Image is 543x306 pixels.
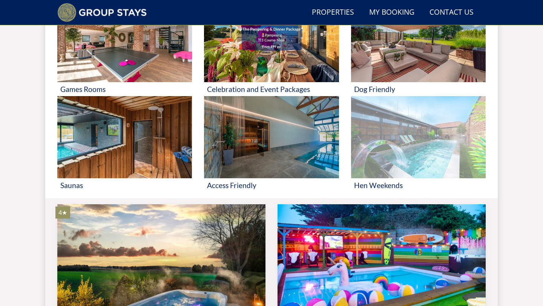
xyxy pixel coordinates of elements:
[58,208,67,217] span: BELLUS has a 4 star rating under the Quality in Tourism Scheme
[60,181,189,189] h3: Saunas
[351,0,486,83] img: 'Dog Friendly' - Large Group Accommodation Holiday Ideas
[351,0,486,96] a: 'Dog Friendly' - Large Group Accommodation Holiday Ideas Dog Friendly
[204,96,339,192] a: 'Access Friendly' - Large Group Accommodation Holiday Ideas Access Friendly
[57,0,192,96] a: 'Games Rooms' - Large Group Accommodation Holiday Ideas Games Rooms
[309,4,357,21] a: Properties
[204,0,339,96] a: 'Celebration and Event Packages' - Large Group Accommodation Holiday Ideas Celebration and Event ...
[354,85,483,93] h3: Dog Friendly
[60,85,189,93] h3: Games Rooms
[57,0,192,83] img: 'Games Rooms' - Large Group Accommodation Holiday Ideas
[204,0,339,83] img: 'Celebration and Event Packages' - Large Group Accommodation Holiday Ideas
[207,181,336,189] h3: Access Friendly
[204,96,339,178] img: 'Access Friendly' - Large Group Accommodation Holiday Ideas
[351,96,486,178] img: 'Hen Weekends' - Large Group Accommodation Holiday Ideas
[57,96,192,178] img: 'Saunas' - Large Group Accommodation Holiday Ideas
[366,4,417,21] a: My Booking
[426,4,477,21] a: Contact Us
[57,3,147,22] img: Group Stays
[354,181,483,189] h3: Hen Weekends
[207,85,336,93] h3: Celebration and Event Packages
[351,96,486,192] a: 'Hen Weekends' - Large Group Accommodation Holiday Ideas Hen Weekends
[57,96,192,192] a: 'Saunas' - Large Group Accommodation Holiday Ideas Saunas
